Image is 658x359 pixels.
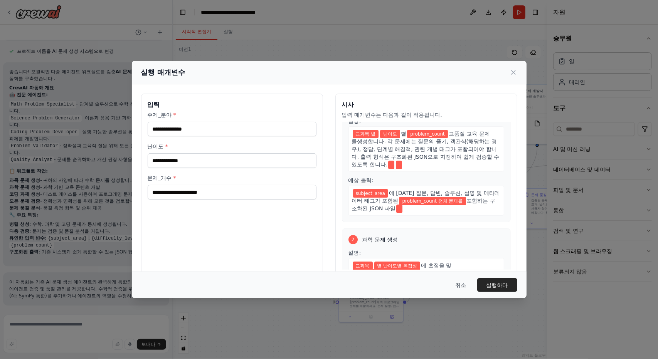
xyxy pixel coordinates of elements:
[357,138,384,144] font: 생성합니다
[353,130,379,138] span: Variable: subject_area
[388,161,394,169] span: 변수: subject_area
[148,101,160,108] font: 입력
[401,131,406,137] font: 별
[402,198,463,204] font: problem_count 전체 문제를
[148,112,172,118] font: 주제_분야
[356,263,370,268] font: 교과목
[486,282,508,288] font: 실행하다
[141,68,185,76] font: 실행 매개변수
[148,175,172,181] font: 문제_개수
[342,101,354,108] font: 시사
[356,191,385,196] font: subject_area
[380,130,400,138] span: Variable: difficulty_level
[456,282,466,288] font: 취소
[407,130,448,138] span: 변수: problem_count
[396,205,402,213] span: 변수: subject_area
[352,190,500,204] font: 에 [DATE] 질문, 답변, 솔루션, 설명 및 메타데이터 태그가 포함된
[352,237,355,242] font: 2
[342,112,442,118] font: 입력 매개변수는 다음과 같이 적용됩니다.
[353,262,373,270] span: Variable: subject_area
[449,278,473,292] button: 취소
[348,177,374,183] font: 예상 출력:
[362,237,398,243] font: 과학 문제 생성
[352,138,500,168] font: . 각 문제에는 질문의 줄기, 객관식(해당하는 경우), 정답, 단계별 해결책, 관련 개념 태그가 포함되어야 합니다. 출력 형식은 구조화된 JSON으로 지정하여 쉽게 검증할 수...
[358,269,399,278] span: 변수: problem_count
[353,189,388,198] span: Variable: subject_area
[148,143,164,149] font: 난이도
[396,161,402,169] span: 변수: difficulty_level
[383,131,397,137] font: 난이도
[356,131,376,137] font: 교과목 별
[410,131,445,137] font: problem_count
[348,250,361,256] font: 설명:
[374,262,421,270] span: Variable: difficulty_level
[477,278,517,292] button: 실행하다
[377,263,417,268] font: 별 난이도별 복잡성
[399,197,466,205] span: 변수: problem_count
